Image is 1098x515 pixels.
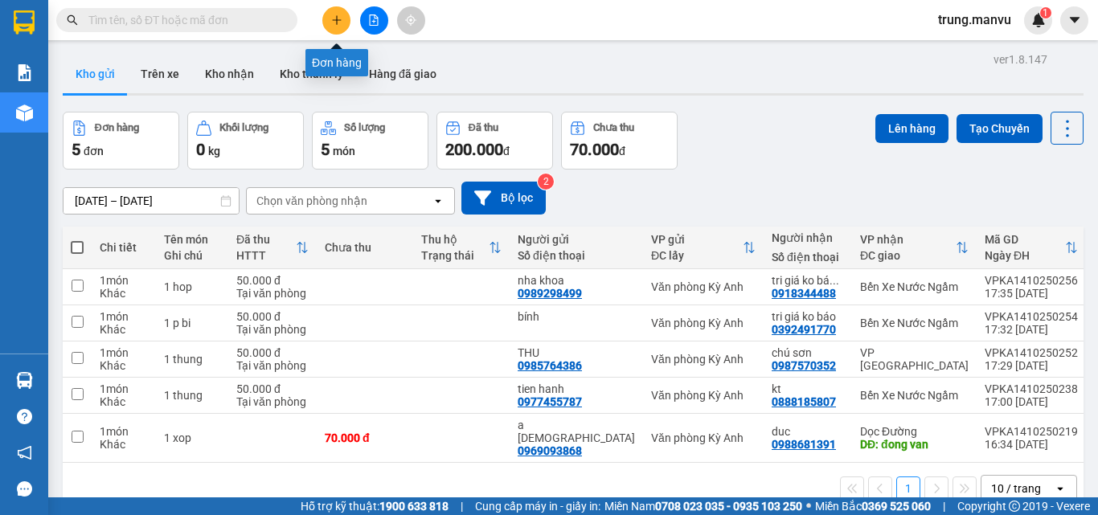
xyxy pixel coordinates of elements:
div: 17:35 [DATE] [985,287,1078,300]
button: aim [397,6,425,35]
span: Cung cấp máy in - giấy in: [475,497,600,515]
img: warehouse-icon [16,372,33,389]
span: kg [208,145,220,157]
button: Kho thanh lý [267,55,356,93]
div: bính [518,310,635,323]
div: tien hanh [518,382,635,395]
div: Bến Xe Nước Ngầm [860,280,969,293]
div: 1 p bi [164,317,220,329]
button: Kho nhận [192,55,267,93]
span: 5 [72,140,80,159]
div: ver 1.8.147 [994,51,1047,68]
div: ĐC lấy [651,249,743,262]
div: 17:29 [DATE] [985,359,1078,372]
div: VP [GEOGRAPHIC_DATA] [860,346,969,372]
button: Lên hàng [875,114,948,143]
div: a Phúc [518,419,635,444]
div: Đã thu [469,122,498,133]
div: VPKA1410250219 [985,425,1078,438]
img: solution-icon [16,64,33,81]
span: file-add [368,14,379,26]
div: 0977455787 [518,395,582,408]
div: Khác [100,395,148,408]
div: Người nhận [772,231,844,244]
div: DĐ: đong van [860,438,969,451]
button: Số lượng5món [312,112,428,170]
span: search [67,14,78,26]
span: 0 [196,140,205,159]
div: Khác [100,323,148,336]
button: Hàng đã giao [356,55,449,93]
div: 1 món [100,425,148,438]
div: Trạng thái [421,249,489,262]
button: Chưa thu70.000đ [561,112,678,170]
div: 50.000 đ [236,382,309,395]
div: 0392491770 [772,323,836,336]
span: aim [405,14,416,26]
span: plus [331,14,342,26]
div: 0988681391 [772,438,836,451]
div: 1 hop [164,280,220,293]
span: trung.manvu [925,10,1024,30]
input: Select a date range. [64,188,239,214]
div: Thu hộ [421,233,489,246]
div: 17:32 [DATE] [985,323,1078,336]
button: Đã thu200.000đ [436,112,553,170]
div: 0987570352 [772,359,836,372]
div: THU [518,346,635,359]
div: Văn phòng Kỳ Anh [651,389,756,402]
div: Chi tiết [100,241,148,254]
img: warehouse-icon [16,104,33,121]
button: Bộ lọc [461,182,546,215]
div: VPKA1410250256 [985,274,1078,287]
button: 1 [896,476,920,501]
button: Đơn hàng5đơn [63,112,179,170]
div: Tại văn phòng [236,323,309,336]
th: Toggle SortBy [413,227,510,269]
div: 1 món [100,382,148,395]
div: 1 thung [164,389,220,402]
button: Kho gửi [63,55,128,93]
button: file-add [360,6,388,35]
div: Văn phòng Kỳ Anh [651,317,756,329]
div: Bến Xe Nước Ngầm [860,389,969,402]
div: Bến Xe Nước Ngầm [860,317,969,329]
div: Số điện thoại [772,251,844,264]
span: question-circle [17,409,32,424]
div: VPKA1410250238 [985,382,1078,395]
span: 70.000 [570,140,619,159]
div: Tại văn phòng [236,287,309,300]
div: Văn phòng Kỳ Anh [651,280,756,293]
sup: 2 [538,174,554,190]
span: | [943,497,945,515]
div: tri giá ko báo tuấn hùng [772,274,844,287]
div: 50.000 đ [236,346,309,359]
img: logo-vxr [14,10,35,35]
div: 1 món [100,346,148,359]
div: Tại văn phòng [236,395,309,408]
div: Ngày ĐH [985,249,1065,262]
span: ... [830,274,839,287]
input: Tìm tên, số ĐT hoặc mã đơn [88,11,278,29]
th: Toggle SortBy [852,227,977,269]
div: 0989298499 [518,287,582,300]
span: copyright [1009,501,1020,512]
button: Tạo Chuyến [957,114,1043,143]
div: Khác [100,287,148,300]
div: Dọc Đường [860,425,969,438]
span: món [333,145,355,157]
th: Toggle SortBy [977,227,1086,269]
div: tri giá ko báo [772,310,844,323]
div: 50.000 đ [236,310,309,323]
div: chú sơn [772,346,844,359]
div: 0888185807 [772,395,836,408]
span: 200.000 [445,140,503,159]
svg: open [432,194,445,207]
span: Hỗ trợ kỹ thuật: [301,497,449,515]
div: Văn phòng Kỳ Anh [651,353,756,366]
span: đ [503,145,510,157]
div: 70.000 đ [325,431,405,444]
button: caret-down [1060,6,1088,35]
button: plus [322,6,350,35]
span: đơn [84,145,104,157]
